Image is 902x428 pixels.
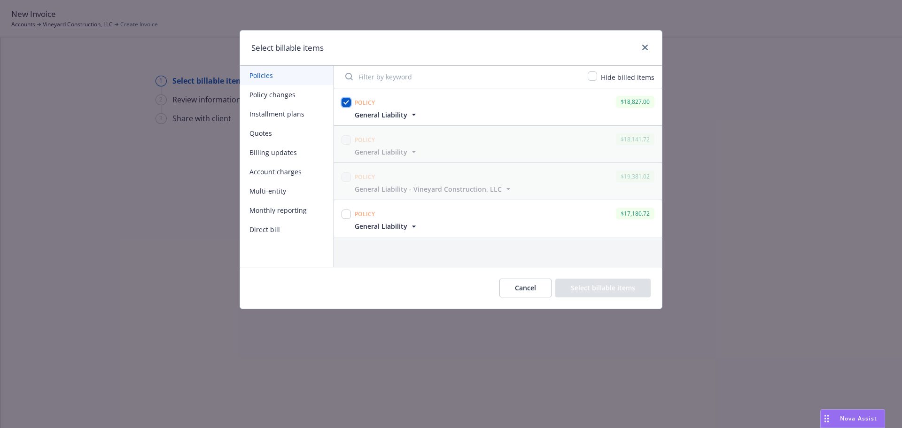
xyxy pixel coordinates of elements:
button: Cancel [499,279,552,297]
div: $17,180.72 [616,208,654,219]
div: $18,827.00 [616,96,654,108]
div: $19,381.02 [616,171,654,182]
button: Installment plans [240,104,334,124]
div: Drag to move [821,410,832,428]
span: General Liability [355,147,407,157]
h1: Select billable items [251,42,324,54]
span: General Liability [355,221,407,231]
span: Hide billed items [601,73,654,82]
button: Billing updates [240,143,334,162]
button: Multi-entity [240,181,334,201]
button: Policy changes [240,85,334,104]
button: Direct bill [240,220,334,239]
button: Quotes [240,124,334,143]
a: close [639,42,651,53]
button: Policies [240,66,334,85]
span: General Liability [355,110,407,120]
span: Policy [355,99,375,107]
button: General Liability [355,110,419,120]
span: Policy [355,210,375,218]
button: Account charges [240,162,334,181]
button: General Liability [355,221,419,231]
button: Monthly reporting [240,201,334,220]
div: $18,141.72 [616,133,654,145]
span: Nova Assist [840,414,877,422]
button: General Liability [355,147,419,157]
button: General Liability - Vineyard Construction, LLC [355,184,513,194]
span: Policy [355,173,375,181]
button: Nova Assist [820,409,885,428]
span: General Liability - Vineyard Construction, LLC [355,184,502,194]
span: Policy$19,381.02General Liability - Vineyard Construction, LLC [334,163,662,200]
span: Policy$18,141.72General Liability [334,126,662,163]
span: Policy [355,136,375,144]
input: Filter by keyword [340,67,582,86]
